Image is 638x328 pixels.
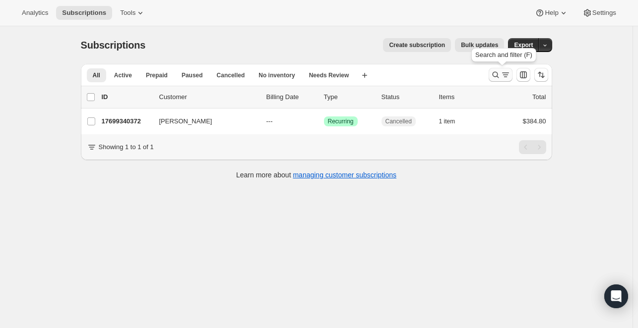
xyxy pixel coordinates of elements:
span: --- [266,117,273,125]
span: Bulk updates [461,41,498,49]
span: Create subscription [389,41,445,49]
a: managing customer subscriptions [293,171,396,179]
div: Open Intercom Messenger [604,284,628,308]
span: All [93,71,100,79]
span: Needs Review [309,71,349,79]
span: Subscriptions [62,9,106,17]
span: Subscriptions [81,40,146,51]
span: $384.80 [523,117,546,125]
div: 17699340372[PERSON_NAME]---SuccessRecurringCancelled1 item$384.80 [102,114,546,128]
p: Showing 1 to 1 of 1 [99,142,154,152]
span: Prepaid [146,71,168,79]
button: Bulk updates [455,38,504,52]
p: ID [102,92,151,102]
p: Billing Date [266,92,316,102]
button: Settings [576,6,622,20]
p: Customer [159,92,258,102]
span: No inventory [258,71,295,79]
span: Help [545,9,558,17]
button: Create subscription [383,38,451,52]
div: IDCustomerBilling DateTypeStatusItemsTotal [102,92,546,102]
span: Cancelled [217,71,245,79]
button: 1 item [439,114,466,128]
div: Items [439,92,489,102]
nav: Pagination [519,140,546,154]
span: Tools [120,9,135,17]
span: Export [514,41,533,49]
button: Search and filter results [489,68,512,82]
button: Create new view [357,68,373,82]
button: Export [508,38,539,52]
button: Customize table column order and visibility [516,68,530,82]
p: Status [382,92,431,102]
button: [PERSON_NAME] [153,113,253,129]
p: Total [532,92,546,102]
span: Settings [592,9,616,17]
span: Recurring [328,117,354,125]
button: Help [529,6,574,20]
span: Cancelled [385,117,412,125]
div: Type [324,92,374,102]
p: Learn more about [236,170,396,180]
button: Subscriptions [56,6,112,20]
span: 1 item [439,117,455,125]
span: Active [114,71,132,79]
span: [PERSON_NAME] [159,116,212,126]
p: 17699340372 [102,116,151,126]
span: Paused [182,71,203,79]
button: Analytics [16,6,54,20]
span: Analytics [22,9,48,17]
button: Sort the results [534,68,548,82]
button: Tools [114,6,151,20]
